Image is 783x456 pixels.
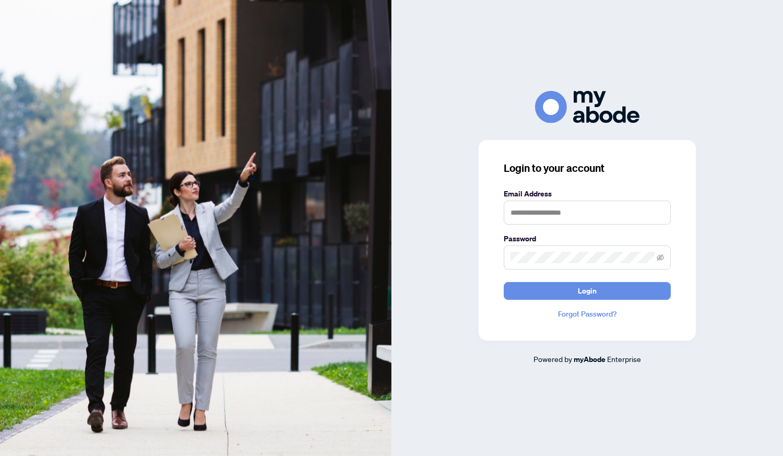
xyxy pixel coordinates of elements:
[535,91,639,123] img: ma-logo
[607,354,641,364] span: Enterprise
[533,354,572,364] span: Powered by
[504,188,671,200] label: Email Address
[504,282,671,300] button: Login
[504,308,671,320] a: Forgot Password?
[504,161,671,176] h3: Login to your account
[657,254,664,261] span: eye-invisible
[504,233,671,244] label: Password
[574,354,606,365] a: myAbode
[578,283,597,299] span: Login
